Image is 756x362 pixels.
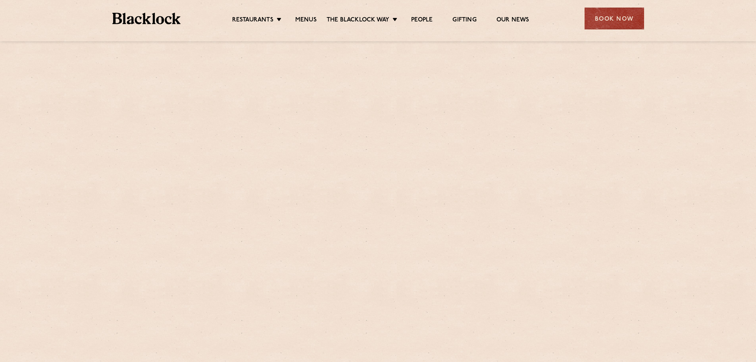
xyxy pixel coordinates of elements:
[327,16,389,25] a: The Blacklock Way
[585,8,644,29] div: Book Now
[411,16,433,25] a: People
[295,16,317,25] a: Menus
[452,16,476,25] a: Gifting
[496,16,529,25] a: Our News
[232,16,273,25] a: Restaurants
[112,13,181,24] img: BL_Textured_Logo-footer-cropped.svg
